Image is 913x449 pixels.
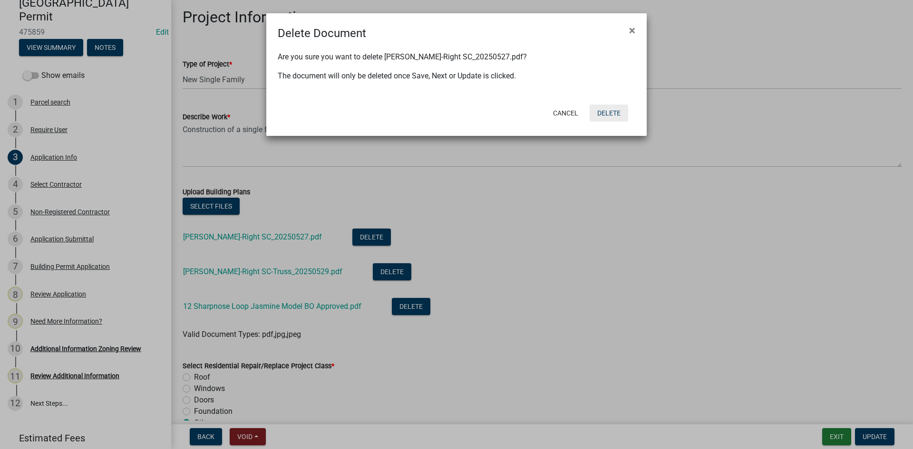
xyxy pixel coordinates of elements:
[629,24,635,37] span: ×
[278,25,366,42] h4: Delete Document
[545,105,586,122] button: Cancel
[278,70,635,82] p: The document will only be deleted once Save, Next or Update is clicked.
[278,51,635,63] p: Are you sure you want to delete [PERSON_NAME]-Right SC_20250527.pdf?
[622,17,643,44] button: Close
[590,105,628,122] button: Delete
